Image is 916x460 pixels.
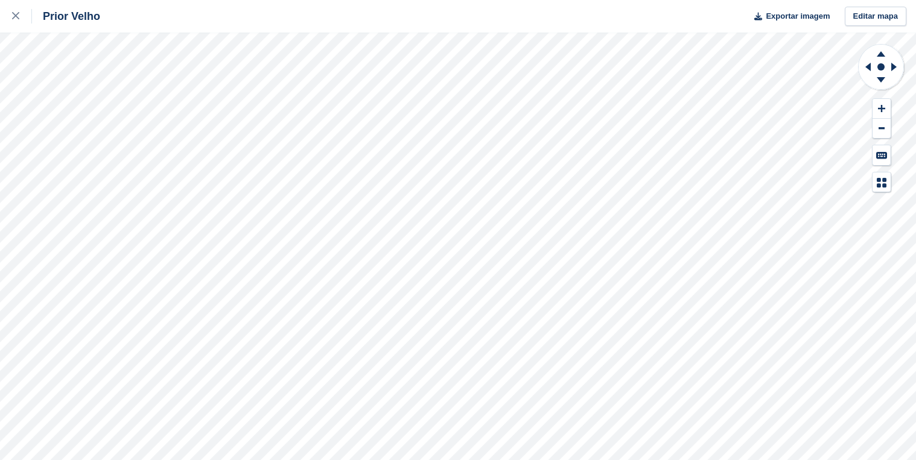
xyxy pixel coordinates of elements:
[845,7,906,27] a: Editar mapa
[32,9,100,24] div: Prior Velho
[873,99,891,119] button: Zoom In
[873,145,891,165] button: Keyboard Shortcuts
[873,119,891,139] button: Zoom Out
[873,172,891,192] button: Map Legend
[766,10,830,22] span: Exportar imagem
[747,7,830,27] button: Exportar imagem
